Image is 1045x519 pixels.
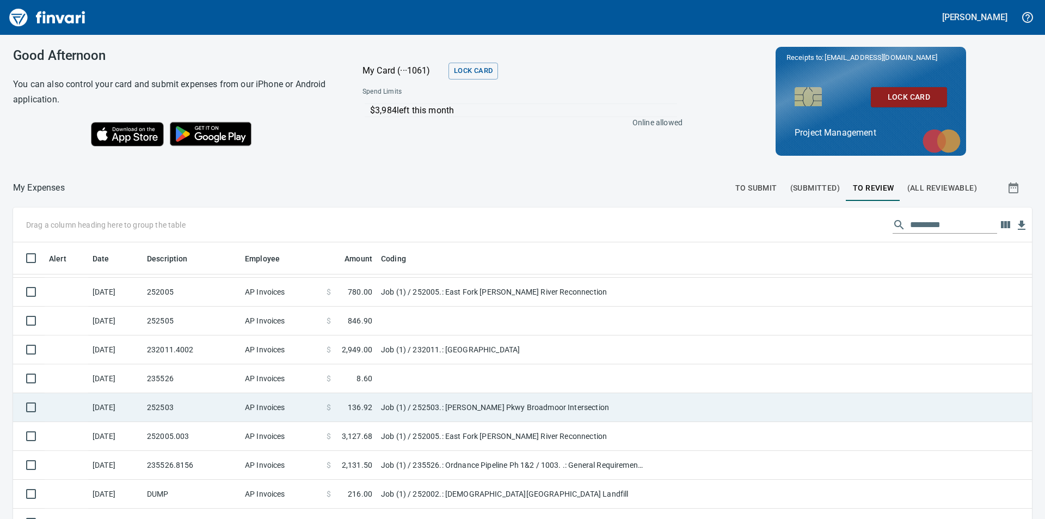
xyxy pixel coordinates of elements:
[377,422,649,451] td: Job (1) / 252005.: East Fork [PERSON_NAME] River Reconnection
[362,87,541,97] span: Spend Limits
[362,64,444,77] p: My Card (···1061)
[241,364,322,393] td: AP Invoices
[342,460,372,471] span: 2,131.50
[377,393,649,422] td: Job (1) / 252503.: [PERSON_NAME] Pkwy Broadmoor Intersection
[370,104,677,117] p: $3,984 left this month
[143,364,241,393] td: 235526
[348,402,372,413] span: 136.92
[241,393,322,422] td: AP Invoices
[241,451,322,480] td: AP Invoices
[241,480,322,509] td: AP Invoices
[241,278,322,307] td: AP Invoices
[49,252,66,265] span: Alert
[345,252,372,265] span: Amount
[917,124,966,158] img: mastercard.svg
[790,181,840,195] span: (Submitted)
[143,393,241,422] td: 252503
[245,252,280,265] span: Employee
[88,364,143,393] td: [DATE]
[7,4,88,30] img: Finvari
[342,344,372,355] span: 2,949.00
[93,252,109,265] span: Date
[327,460,331,471] span: $
[871,87,947,107] button: Lock Card
[143,307,241,335] td: 252505
[327,373,331,384] span: $
[880,90,938,104] span: Lock Card
[381,252,420,265] span: Coding
[147,252,188,265] span: Description
[997,175,1032,201] button: Show transactions within a particular date range
[1013,217,1030,234] button: Download Table
[377,451,649,480] td: Job (1) / 235526.: Ordnance Pipeline Ph 1&2 / 1003. .: General Requirements / 5: Other
[327,344,331,355] span: $
[327,431,331,442] span: $
[13,181,65,194] nav: breadcrumb
[147,252,202,265] span: Description
[143,422,241,451] td: 252005.003
[735,181,777,195] span: To Submit
[88,307,143,335] td: [DATE]
[241,307,322,335] td: AP Invoices
[786,52,955,63] p: Receipts to:
[88,335,143,364] td: [DATE]
[88,422,143,451] td: [DATE]
[88,278,143,307] td: [DATE]
[330,252,372,265] span: Amount
[448,63,498,80] button: Lock Card
[377,480,649,509] td: Job (1) / 252002.: [DEMOGRAPHIC_DATA][GEOGRAPHIC_DATA] Landfill
[348,286,372,297] span: 780.00
[348,489,372,499] span: 216.00
[26,219,186,230] p: Drag a column heading here to group the table
[381,252,406,265] span: Coding
[377,278,649,307] td: Job (1) / 252005.: East Fork [PERSON_NAME] River Reconnection
[795,126,947,139] p: Project Management
[327,315,331,326] span: $
[49,252,81,265] span: Alert
[88,451,143,480] td: [DATE]
[164,116,257,152] img: Get it on Google Play
[245,252,294,265] span: Employee
[143,480,241,509] td: DUMP
[13,77,335,107] h6: You can also control your card and submit expenses from our iPhone or Android application.
[454,65,493,77] span: Lock Card
[143,451,241,480] td: 235526.8156
[93,252,124,265] span: Date
[377,335,649,364] td: Job (1) / 232011.: [GEOGRAPHIC_DATA]
[241,335,322,364] td: AP Invoices
[907,181,977,195] span: (All Reviewable)
[13,181,65,194] p: My Expenses
[88,480,143,509] td: [DATE]
[143,335,241,364] td: 232011.4002
[997,217,1013,233] button: Choose columns to display
[942,11,1007,23] h5: [PERSON_NAME]
[939,9,1010,26] button: [PERSON_NAME]
[327,402,331,413] span: $
[143,278,241,307] td: 252005
[348,315,372,326] span: 846.90
[853,181,894,195] span: To Review
[354,117,683,128] p: Online allowed
[356,373,372,384] span: 8.60
[327,489,331,499] span: $
[327,286,331,297] span: $
[823,52,938,63] span: [EMAIL_ADDRESS][DOMAIN_NAME]
[342,431,372,442] span: 3,127.68
[88,393,143,422] td: [DATE]
[91,122,164,146] img: Download on the App Store
[241,422,322,451] td: AP Invoices
[13,48,335,63] h3: Good Afternoon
